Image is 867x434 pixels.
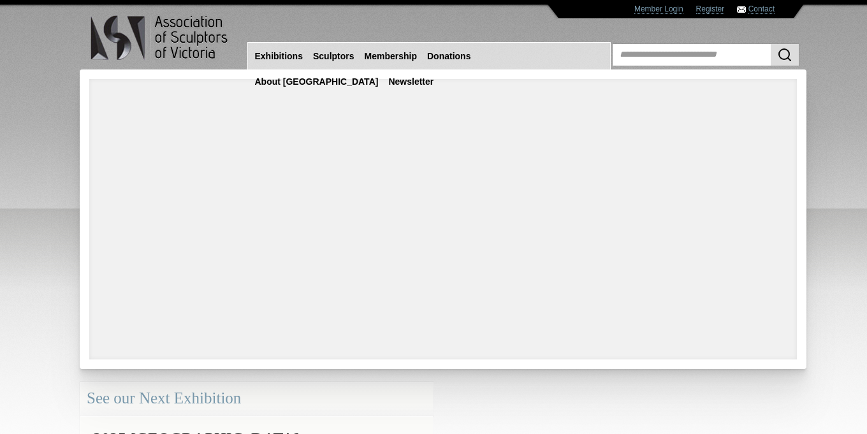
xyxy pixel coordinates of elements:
img: Search [777,47,792,62]
a: Register [696,4,725,14]
img: Contact ASV [737,6,746,13]
div: See our Next Exhibition [80,382,433,416]
a: Exhibitions [250,45,308,68]
a: Contact [748,4,775,14]
a: Newsletter [383,70,439,94]
img: logo.png [90,13,230,63]
a: Sculptors [308,45,360,68]
a: Donations [422,45,476,68]
a: Member Login [634,4,683,14]
a: Membership [360,45,422,68]
a: About [GEOGRAPHIC_DATA] [250,70,384,94]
